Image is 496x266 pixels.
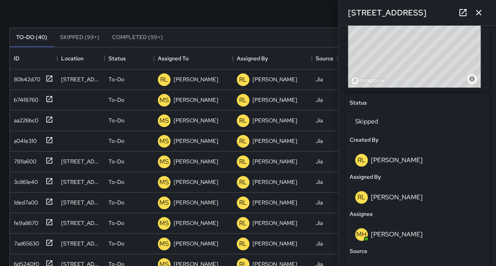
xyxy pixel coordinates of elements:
p: MS [159,157,169,167]
div: Jia [316,75,323,83]
p: [PERSON_NAME] [253,96,297,104]
div: Status [105,47,154,69]
div: Location [61,47,84,69]
div: fe9a8670 [11,216,38,227]
p: [PERSON_NAME] [174,240,218,247]
div: 80b42d70 [11,72,40,83]
div: Jia [316,157,323,165]
p: To-Do [109,199,124,206]
p: RL [239,239,247,249]
p: [PERSON_NAME] [253,199,297,206]
p: To-Do [109,96,124,104]
div: Assigned To [158,47,189,69]
div: 1501 North Capitol Street Northeast [61,219,101,227]
p: RL [160,75,168,84]
p: RL [239,157,247,167]
div: 7ad65630 [11,236,39,247]
p: [PERSON_NAME] [253,157,297,165]
p: MS [159,239,169,249]
div: Source [312,47,337,69]
div: b74f8760 [11,93,38,104]
p: [PERSON_NAME] [253,219,297,227]
div: Assigned To [154,47,233,69]
p: [PERSON_NAME] [253,178,297,186]
div: ID [14,47,19,69]
div: 75 P Street Northeast [61,240,101,247]
div: 1430 North Capitol Street Northwest [61,199,101,206]
p: MS [159,219,169,228]
p: To-Do [109,75,124,83]
p: To-Do [109,178,124,186]
p: RL [239,116,247,126]
div: Jia [316,137,323,145]
div: Jia [316,219,323,227]
p: [PERSON_NAME] [174,137,218,145]
p: RL [239,198,247,208]
p: To-Do [109,157,124,165]
p: RL [239,219,247,228]
div: Jia [316,116,323,124]
p: [PERSON_NAME] [174,219,218,227]
div: 1416 North Capitol Street Northwest [61,178,101,186]
div: 1ded7a00 [11,195,38,206]
div: Jia [316,240,323,247]
p: MS [159,178,169,187]
p: [PERSON_NAME] [253,240,297,247]
p: MS [159,116,169,126]
p: [PERSON_NAME] [253,137,297,145]
p: To-Do [109,219,124,227]
div: Jia [316,199,323,206]
p: RL [239,96,247,105]
p: MS [159,96,169,105]
div: Assigned By [233,47,312,69]
p: RL [239,75,247,84]
p: MS [159,137,169,146]
button: Skipped (99+) [54,28,106,47]
div: ID [10,47,57,69]
p: RL [239,178,247,187]
div: Location [57,47,105,69]
div: 3c861e40 [11,175,38,186]
div: aa226bc0 [11,113,38,124]
div: Jia [316,96,323,104]
p: [PERSON_NAME] [174,75,218,83]
div: 7811a600 [11,154,36,165]
div: Source [316,47,333,69]
p: To-Do [109,240,124,247]
div: Jia [316,178,323,186]
button: To-Do (40) [10,28,54,47]
p: [PERSON_NAME] [174,199,218,206]
div: 101 New York Avenue Northeast [61,75,101,83]
div: 1330 North Capitol Street Northwest [61,157,101,165]
p: To-Do [109,116,124,124]
div: Status [109,47,126,69]
p: RL [239,137,247,146]
p: [PERSON_NAME] [174,96,218,104]
div: Assigned By [237,47,268,69]
p: [PERSON_NAME] [174,178,218,186]
p: [PERSON_NAME] [253,116,297,124]
p: To-Do [109,137,124,145]
div: a041e310 [11,134,37,145]
button: Completed (99+) [106,28,169,47]
p: [PERSON_NAME] [174,157,218,165]
p: [PERSON_NAME] [253,75,297,83]
p: MS [159,198,169,208]
p: [PERSON_NAME] [174,116,218,124]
